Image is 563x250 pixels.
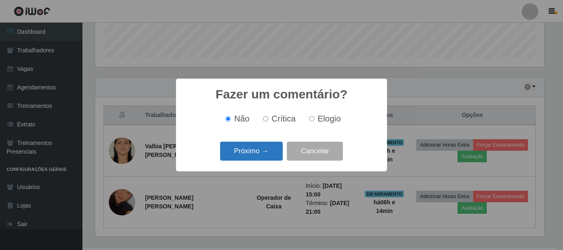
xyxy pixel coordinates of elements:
[272,114,296,123] span: Crítica
[220,142,283,161] button: Próximo →
[216,87,347,102] h2: Fazer um comentário?
[263,116,268,121] input: Crítica
[287,142,343,161] button: Cancelar
[318,114,341,123] span: Elogio
[234,114,249,123] span: Não
[309,116,314,121] input: Elogio
[225,116,231,121] input: Não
